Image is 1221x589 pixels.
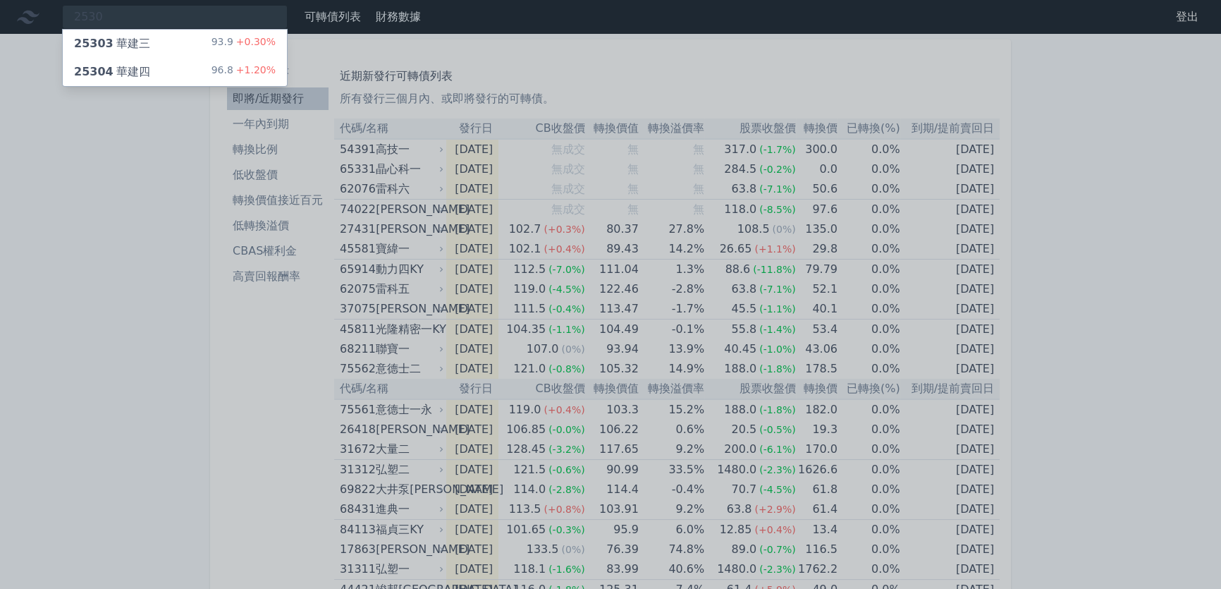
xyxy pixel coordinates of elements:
span: +0.30% [233,36,276,47]
span: 25304 [74,65,113,78]
a: 25303華建三 93.9+0.30% [63,30,287,58]
div: 華建三 [74,35,150,52]
div: 華建四 [74,63,150,80]
div: 93.9 [211,35,276,52]
a: 25304華建四 96.8+1.20% [63,58,287,86]
span: 25303 [74,37,113,50]
div: 96.8 [211,63,276,80]
span: +1.20% [233,64,276,75]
